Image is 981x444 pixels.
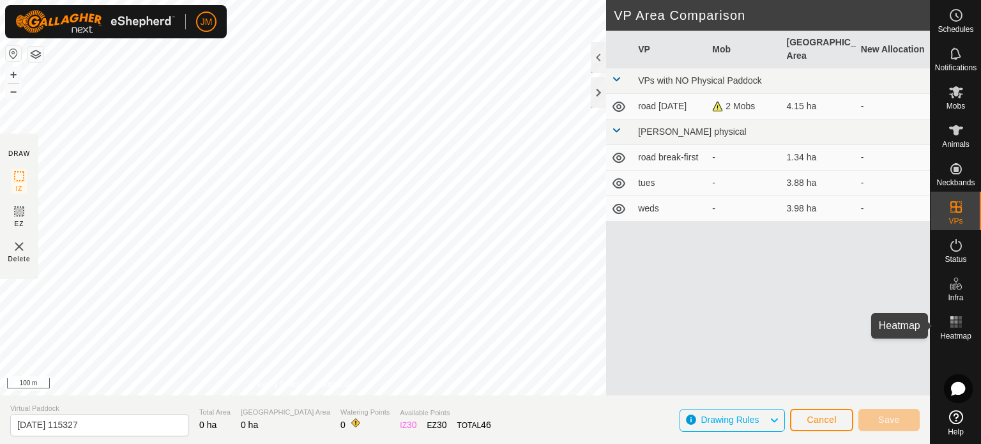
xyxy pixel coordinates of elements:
[712,202,776,215] div: -
[856,171,930,196] td: -
[782,171,856,196] td: 3.88 ha
[633,31,707,68] th: VP
[701,415,759,425] span: Drawing Rules
[945,256,966,263] span: Status
[936,179,975,187] span: Neckbands
[782,196,856,222] td: 3.98 ha
[10,403,189,414] span: Virtual Paddock
[638,126,747,137] span: [PERSON_NAME] physical
[931,405,981,441] a: Help
[782,31,856,68] th: [GEOGRAPHIC_DATA] Area
[707,31,781,68] th: Mob
[316,379,353,390] a: Contact Us
[856,145,930,171] td: -
[856,196,930,222] td: -
[948,217,962,225] span: VPs
[407,420,417,430] span: 30
[253,379,301,390] a: Privacy Policy
[16,184,23,194] span: IZ
[633,94,707,119] td: road [DATE]
[340,407,390,418] span: Watering Points
[6,84,21,99] button: –
[856,94,930,119] td: -
[633,145,707,171] td: road break-first
[28,47,43,62] button: Map Layers
[437,420,447,430] span: 30
[457,418,491,432] div: TOTAL
[807,415,837,425] span: Cancel
[199,407,231,418] span: Total Area
[241,407,330,418] span: [GEOGRAPHIC_DATA] Area
[11,239,27,254] img: VP
[638,75,762,86] span: VPs with NO Physical Paddock
[201,15,213,29] span: JM
[6,46,21,61] button: Reset Map
[614,8,930,23] h2: VP Area Comparison
[712,100,776,113] div: 2 Mobs
[241,420,258,430] span: 0 ha
[878,415,900,425] span: Save
[712,151,776,164] div: -
[790,409,853,431] button: Cancel
[858,409,920,431] button: Save
[15,219,24,229] span: EZ
[400,418,416,432] div: IZ
[948,294,963,302] span: Infra
[481,420,491,430] span: 46
[15,10,175,33] img: Gallagher Logo
[942,141,970,148] span: Animals
[782,145,856,171] td: 1.34 ha
[633,196,707,222] td: weds
[8,149,30,158] div: DRAW
[6,67,21,82] button: +
[712,176,776,190] div: -
[938,26,973,33] span: Schedules
[199,420,217,430] span: 0 ha
[633,171,707,196] td: tues
[340,420,346,430] span: 0
[940,332,971,340] span: Heatmap
[400,408,490,418] span: Available Points
[427,418,447,432] div: EZ
[856,31,930,68] th: New Allocation
[935,64,977,72] span: Notifications
[8,254,31,264] span: Delete
[948,428,964,436] span: Help
[947,102,965,110] span: Mobs
[782,94,856,119] td: 4.15 ha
